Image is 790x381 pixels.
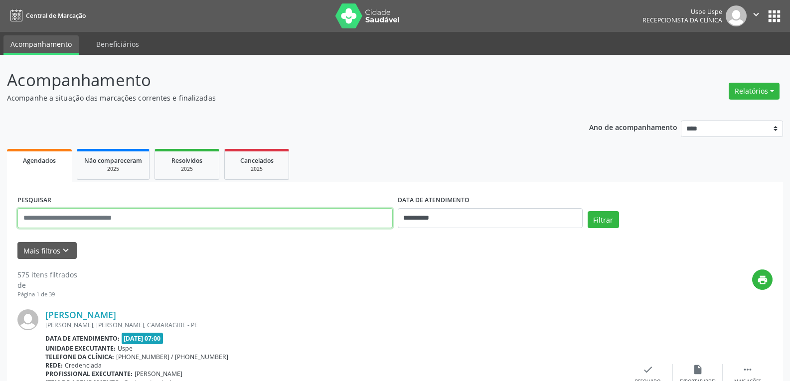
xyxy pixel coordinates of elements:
[7,68,550,93] p: Acompanhamento
[17,242,77,259] button: Mais filtroskeyboard_arrow_down
[588,211,619,228] button: Filtrar
[398,193,470,208] label: DATA DE ATENDIMENTO
[45,370,133,378] b: Profissional executante:
[17,269,77,280] div: 575 itens filtrados
[3,35,79,55] a: Acompanhamento
[17,290,77,299] div: Página 1 de 39
[45,344,116,353] b: Unidade executante:
[751,9,762,20] i: 
[232,165,282,173] div: 2025
[26,11,86,20] span: Central de Marcação
[45,309,116,320] a: [PERSON_NAME]
[84,165,142,173] div: 2025
[118,344,133,353] span: Uspe
[23,156,56,165] span: Agendados
[766,7,783,25] button: apps
[45,353,114,361] b: Telefone da clínica:
[171,156,202,165] span: Resolvidos
[60,245,71,256] i: keyboard_arrow_down
[45,361,63,370] b: Rede:
[240,156,274,165] span: Cancelados
[642,7,722,16] div: Uspe Uspe
[65,361,102,370] span: Credenciada
[742,364,753,375] i: 
[17,309,38,330] img: img
[116,353,228,361] span: [PHONE_NUMBER] / [PHONE_NUMBER]
[729,83,780,100] button: Relatórios
[45,334,120,343] b: Data de atendimento:
[7,7,86,24] a: Central de Marcação
[17,280,77,290] div: de
[692,364,703,375] i: insert_drive_file
[752,269,773,290] button: print
[89,35,146,53] a: Beneficiários
[17,193,51,208] label: PESQUISAR
[162,165,212,173] div: 2025
[45,321,623,329] div: [PERSON_NAME], [PERSON_NAME], CAMARAGIBE - PE
[122,333,163,344] span: [DATE] 07:00
[642,364,653,375] i: check
[726,5,747,26] img: img
[589,121,677,133] p: Ano de acompanhamento
[642,16,722,24] span: Recepcionista da clínica
[84,156,142,165] span: Não compareceram
[757,274,768,285] i: print
[7,93,550,103] p: Acompanhe a situação das marcações correntes e finalizadas
[747,5,766,26] button: 
[135,370,182,378] span: [PERSON_NAME]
